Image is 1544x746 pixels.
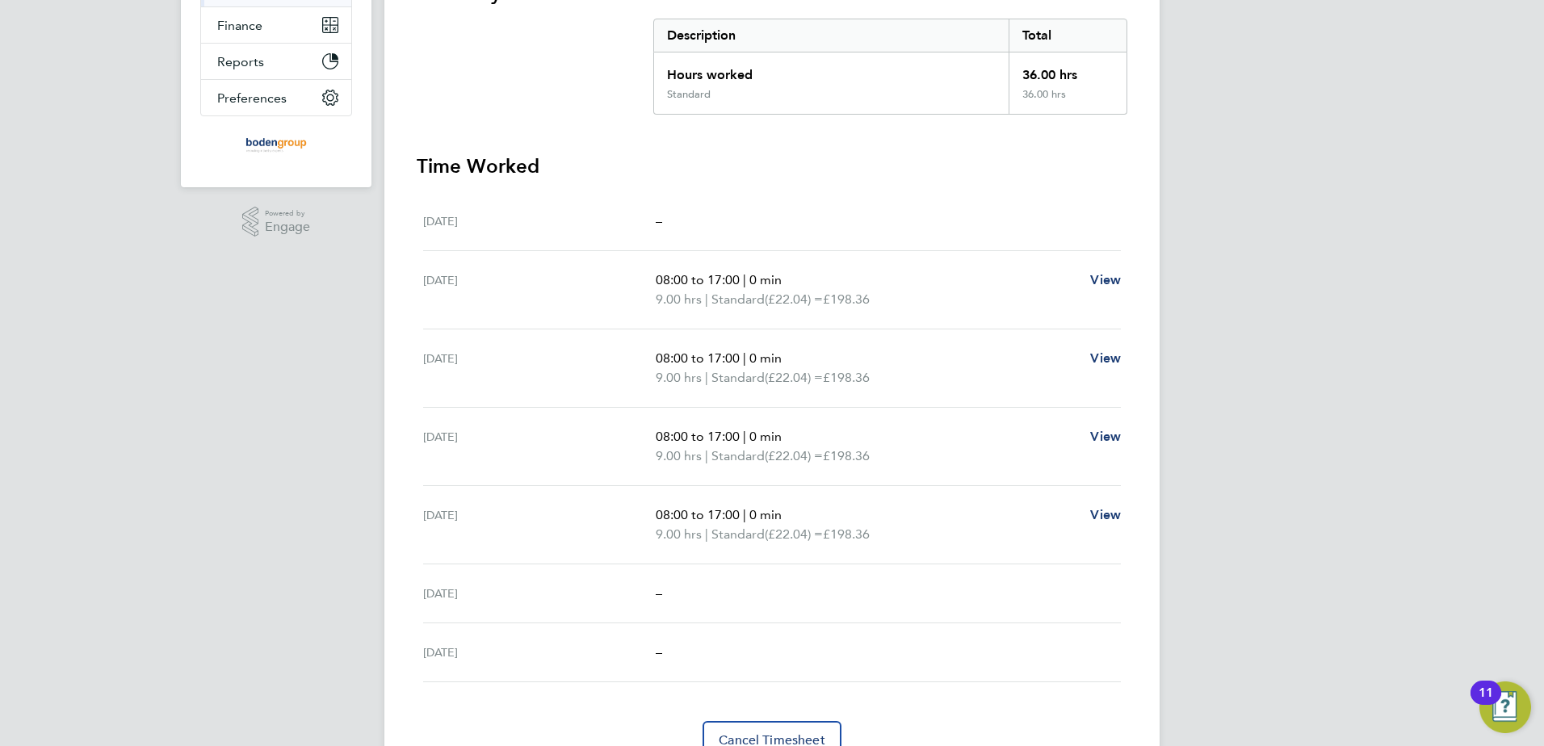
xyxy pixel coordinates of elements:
span: 0 min [749,429,782,444]
span: Standard [711,446,765,466]
a: View [1090,349,1121,368]
span: (£22.04) = [765,370,823,385]
span: View [1090,507,1121,522]
button: Preferences [201,80,351,115]
span: Standard [711,368,765,388]
span: | [705,448,708,463]
span: | [743,507,746,522]
span: (£22.04) = [765,291,823,307]
span: £198.36 [823,370,870,385]
div: Hours worked [654,52,1009,88]
span: Engage [265,220,310,234]
span: 08:00 to 17:00 [656,429,740,444]
span: £198.36 [823,526,870,542]
span: Powered by [265,207,310,220]
button: Open Resource Center, 11 new notifications [1479,681,1531,733]
h3: Time Worked [417,153,1127,179]
a: Go to home page [200,132,352,158]
span: 9.00 hrs [656,526,702,542]
span: | [705,370,708,385]
span: | [743,272,746,287]
span: View [1090,429,1121,444]
div: [DATE] [423,212,656,231]
span: 9.00 hrs [656,448,702,463]
span: (£22.04) = [765,526,823,542]
span: | [743,429,746,444]
span: | [743,350,746,366]
span: | [705,526,708,542]
div: [DATE] [423,427,656,466]
div: Standard [667,88,711,101]
span: – [656,213,662,228]
a: Powered byEngage [242,207,311,237]
span: Standard [711,525,765,544]
button: Reports [201,44,351,79]
div: 11 [1479,693,1493,714]
span: View [1090,272,1121,287]
button: Finance [201,7,351,43]
span: 0 min [749,350,782,366]
div: Summary [653,19,1127,115]
span: Preferences [217,90,287,106]
span: 08:00 to 17:00 [656,507,740,522]
span: 0 min [749,507,782,522]
div: [DATE] [423,505,656,544]
span: Finance [217,18,262,33]
div: Total [1009,19,1127,52]
div: [DATE] [423,584,656,603]
span: 9.00 hrs [656,291,702,307]
span: £198.36 [823,291,870,307]
div: Description [654,19,1009,52]
a: View [1090,505,1121,525]
div: 36.00 hrs [1009,88,1127,114]
span: View [1090,350,1121,366]
span: 08:00 to 17:00 [656,272,740,287]
div: 36.00 hrs [1009,52,1127,88]
span: – [656,585,662,601]
a: View [1090,270,1121,290]
img: boden-group-logo-retina.png [241,132,313,158]
span: Reports [217,54,264,69]
span: | [705,291,708,307]
span: £198.36 [823,448,870,463]
span: 0 min [749,272,782,287]
div: [DATE] [423,643,656,662]
div: [DATE] [423,270,656,309]
div: [DATE] [423,349,656,388]
span: (£22.04) = [765,448,823,463]
span: – [656,644,662,660]
span: 9.00 hrs [656,370,702,385]
span: Standard [711,290,765,309]
span: 08:00 to 17:00 [656,350,740,366]
a: View [1090,427,1121,446]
